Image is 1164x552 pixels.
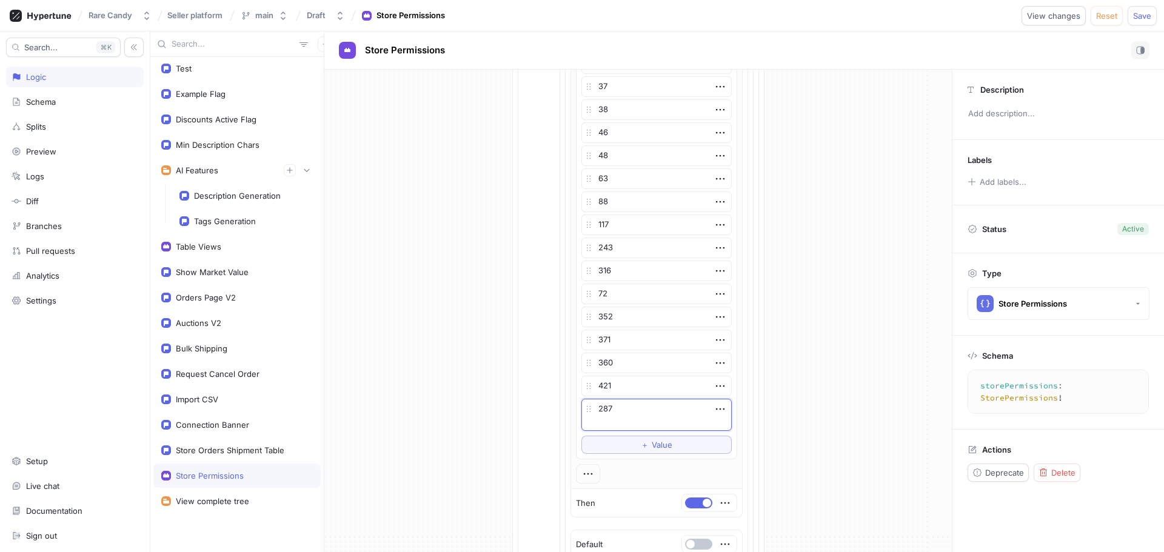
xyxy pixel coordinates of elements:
[26,506,82,516] div: Documentation
[998,299,1067,309] div: Store Permissions
[26,221,62,231] div: Branches
[1034,464,1080,482] button: Delete
[581,436,732,454] button: ＋Value
[176,394,218,404] div: Import CSV
[980,85,1024,95] p: Description
[26,481,59,491] div: Live chat
[985,469,1024,476] span: Deprecate
[26,97,56,107] div: Schema
[968,287,1149,320] button: Store Permissions
[365,45,445,55] span: Store Permissions
[581,284,732,304] textarea: 72
[641,441,649,448] span: ＋
[89,10,132,21] div: Rare Candy
[26,296,56,305] div: Settings
[581,261,732,281] textarea: 316
[982,221,1006,238] p: Status
[576,497,595,510] p: Then
[1027,12,1080,19] span: View changes
[581,168,732,189] textarea: 63
[1091,6,1123,25] button: Reset
[982,268,1002,278] p: Type
[96,41,115,53] div: K
[255,10,273,21] div: main
[968,464,1029,482] button: Deprecate
[581,330,732,350] textarea: 371
[581,191,732,212] textarea: 88
[982,351,1013,361] p: Schema
[167,11,222,19] span: Seller platform
[176,89,226,99] div: Example Flag
[1022,6,1086,25] button: View changes
[176,471,244,481] div: Store Permissions
[652,441,672,448] span: Value
[176,115,256,124] div: Discounts Active Flag
[963,104,1154,124] p: Add description...
[176,445,284,455] div: Store Orders Shipment Table
[176,369,259,379] div: Request Cancel Order
[172,38,295,50] input: Search...
[982,445,1011,454] p: Actions
[84,5,156,25] button: Rare Candy
[26,196,39,206] div: Diff
[581,307,732,327] textarea: 352
[176,420,249,430] div: Connection Banner
[576,539,603,551] p: Default
[236,5,293,25] button: main
[176,344,227,353] div: Bulk Shipping
[581,399,732,431] textarea: 287
[26,171,44,181] div: Logs
[176,165,218,175] div: AI Features
[26,456,48,466] div: Setup
[176,140,259,150] div: Min Description Chars
[581,214,732,235] textarea: 117
[26,122,46,131] div: Splits
[24,44,58,51] span: Search...
[1096,12,1117,19] span: Reset
[6,38,121,57] button: Search...K
[963,174,1030,190] button: Add labels...
[302,5,350,25] button: Draft
[176,242,221,251] div: Table Views
[194,216,256,226] div: Tags Generation
[581,353,732,373] textarea: 360
[581,99,732,120] textarea: 38
[1133,12,1151,19] span: Save
[176,318,221,328] div: Auctions V2
[194,191,281,201] div: Description Generation
[6,500,144,521] a: Documentation
[26,246,75,256] div: Pull requests
[176,293,236,302] div: Orders Page V2
[1122,224,1144,234] div: Active
[26,72,46,82] div: Logic
[581,376,732,396] textarea: 421
[26,531,57,540] div: Sign out
[26,147,56,156] div: Preview
[176,267,249,277] div: Show Market Value
[176,496,249,506] div: View complete tree
[1051,469,1075,476] span: Delete
[376,10,445,22] div: Store Permissions
[973,375,1154,408] textarea: storePermissions: StorePermissions!
[581,238,732,258] textarea: 243
[176,64,192,73] div: Test
[581,76,732,97] textarea: 37
[581,145,732,166] textarea: 48
[307,10,326,21] div: Draft
[1128,6,1157,25] button: Save
[968,155,992,165] p: Labels
[581,122,732,143] textarea: 46
[26,271,59,281] div: Analytics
